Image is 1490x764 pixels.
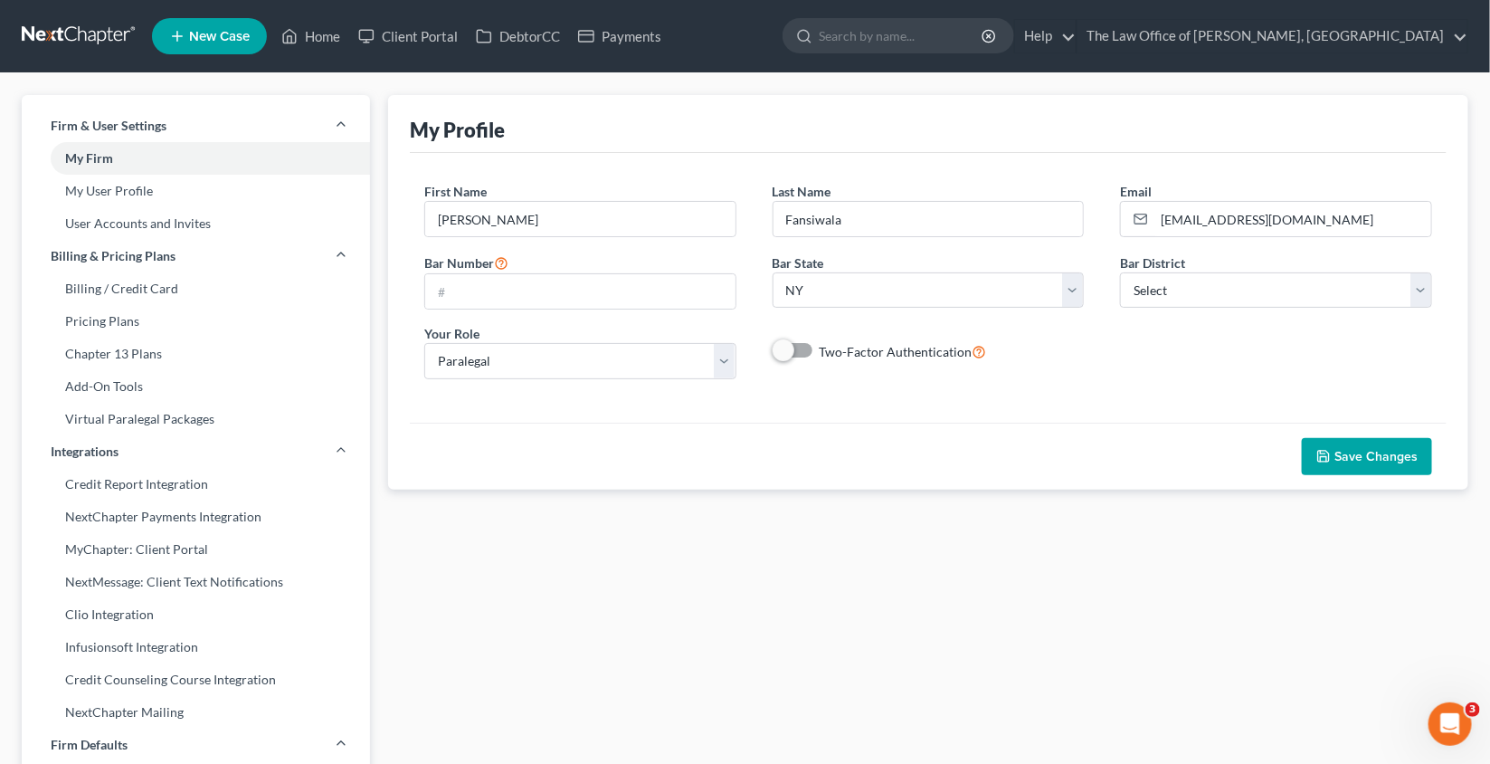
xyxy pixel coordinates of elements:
[820,344,973,359] span: Two-Factor Authentication
[22,696,370,729] a: NextChapter Mailing
[22,110,370,142] a: Firm & User Settings
[425,274,736,309] input: #
[424,184,487,199] span: First Name
[22,175,370,207] a: My User Profile
[22,207,370,240] a: User Accounts and Invites
[22,501,370,533] a: NextChapter Payments Integration
[22,403,370,435] a: Virtual Paralegal Packages
[22,533,370,566] a: MyChapter: Client Portal
[773,184,831,199] span: Last Name
[1466,702,1480,717] span: 3
[51,117,166,135] span: Firm & User Settings
[424,326,479,341] span: Your Role
[22,370,370,403] a: Add-On Tools
[467,20,569,53] a: DebtorCC
[272,20,349,53] a: Home
[773,202,1084,236] input: Enter last name...
[22,598,370,631] a: Clio Integration
[1302,438,1432,476] button: Save Changes
[349,20,467,53] a: Client Portal
[1120,253,1185,272] label: Bar District
[569,20,670,53] a: Payments
[1077,20,1467,53] a: The Law Office of [PERSON_NAME], [GEOGRAPHIC_DATA]
[22,305,370,338] a: Pricing Plans
[410,117,505,143] div: My Profile
[51,247,176,265] span: Billing & Pricing Plans
[22,272,370,305] a: Billing / Credit Card
[424,252,508,273] label: Bar Number
[1120,184,1152,199] span: Email
[425,202,736,236] input: Enter first name...
[51,736,128,754] span: Firm Defaults
[51,443,119,461] span: Integrations
[773,253,824,272] label: Bar State
[22,240,370,272] a: Billing & Pricing Plans
[22,729,370,761] a: Firm Defaults
[819,19,984,53] input: Search by name...
[1015,20,1076,53] a: Help
[1334,449,1418,464] span: Save Changes
[22,142,370,175] a: My Firm
[1428,702,1472,746] iframe: Intercom live chat
[189,30,250,43] span: New Case
[22,435,370,468] a: Integrations
[22,338,370,370] a: Chapter 13 Plans
[22,631,370,664] a: Infusionsoft Integration
[22,566,370,598] a: NextMessage: Client Text Notifications
[1154,202,1431,236] input: Enter email...
[22,468,370,501] a: Credit Report Integration
[22,664,370,696] a: Credit Counseling Course Integration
